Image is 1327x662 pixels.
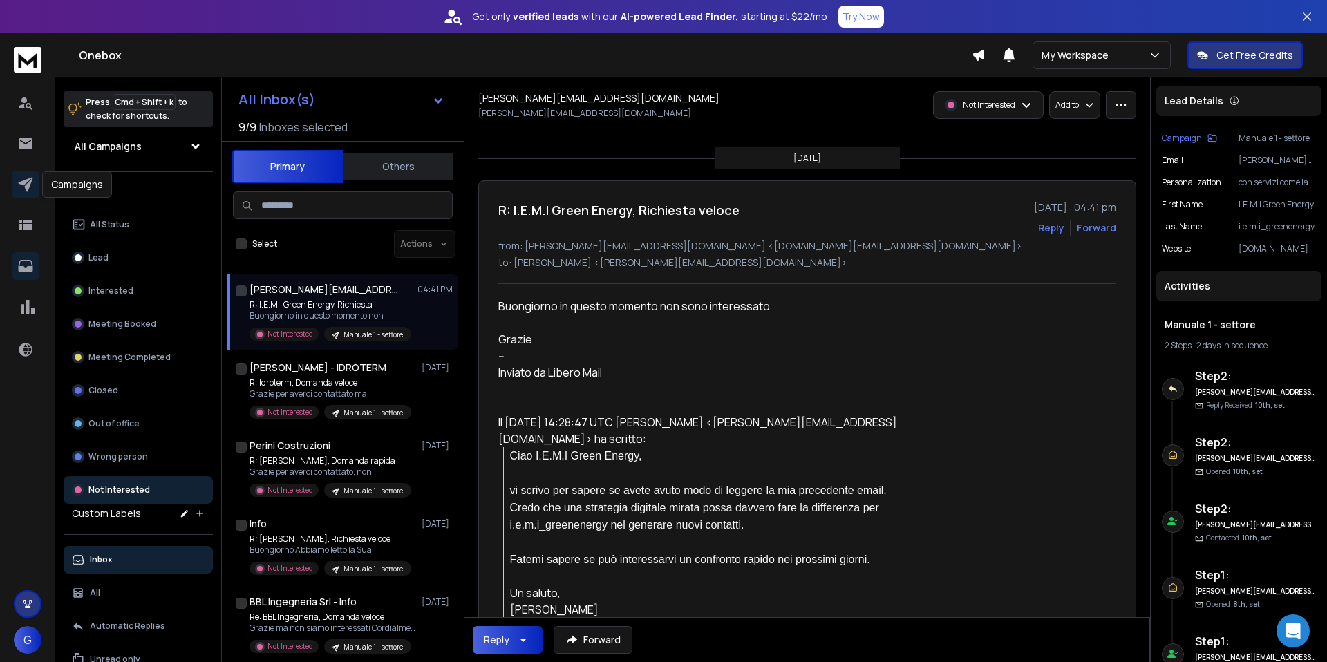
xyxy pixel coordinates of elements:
button: Meeting Completed [64,343,213,371]
p: [DATE] [422,440,453,451]
p: Out of office [88,418,140,429]
button: Inbox [64,546,213,574]
h1: [PERSON_NAME][EMAIL_ADDRESS][DOMAIN_NAME] [478,91,719,105]
p: Lead [88,252,109,263]
h1: Manuale 1 - settore [1165,318,1313,332]
p: con servizi come la posta elettronica certificata e la fatturazione elettronica, la tua azienda p... [1239,177,1316,188]
p: to: [PERSON_NAME] <[PERSON_NAME][EMAIL_ADDRESS][DOMAIN_NAME]> [498,256,1116,269]
p: [DATE] [422,518,453,529]
button: Automatic Replies [64,612,213,640]
h6: Step 2 : [1195,500,1316,517]
div: Forward [1077,221,1116,235]
h6: Step 1 : [1195,633,1316,650]
h1: Info [250,517,267,531]
span: 8th, set [1233,599,1260,609]
p: Not Interested [267,329,313,339]
p: Automatic Replies [90,621,165,632]
p: Inbox [90,554,113,565]
span: Credo che una strategia digitale mirata possa davvero fare la differenza per i.e.m.i_greenenergy ... [510,502,883,531]
p: R: [PERSON_NAME], Domanda rapida [250,455,411,466]
p: Personalization [1162,177,1221,188]
p: Last Name [1162,221,1202,232]
p: Buongiorno in questo momento non [250,310,411,321]
p: R: [PERSON_NAME], Richiesta veloce [250,533,411,545]
h1: BBL Ingegneria Srl - Info [250,595,357,609]
p: Contacted [1206,533,1272,543]
span: 10th, set [1233,466,1263,476]
div: Activities [1156,271,1321,301]
p: [DATE] : 04:41 pm [1034,200,1116,214]
button: Not Interested [64,476,213,504]
p: Try Now [843,10,880,23]
button: Forward [554,626,632,654]
p: R: Idroterm, Domanda veloce [250,377,411,388]
span: 2 Steps [1165,339,1192,351]
strong: verified leads [513,10,578,23]
p: Not Interested [267,641,313,652]
button: All Campaigns [64,133,213,160]
p: Lead Details [1165,94,1223,108]
button: All [64,579,213,607]
p: Not Interested [963,100,1015,111]
p: Not Interested [267,407,313,417]
span: 10th, set [1255,400,1285,410]
button: Reply [473,626,543,654]
button: Reply [1038,221,1064,235]
p: I.E.M.I Green Energy [1239,199,1316,210]
p: [DOMAIN_NAME] [1239,243,1316,254]
p: Press to check for shortcuts. [86,95,187,123]
button: Lead [64,244,213,272]
div: Un saluto, [PERSON_NAME] [510,585,902,618]
p: Manuale 1 - settore [343,330,403,340]
span: Fatemi sapere se può interessarvi un confronto rapido nei prossimi giorni. [510,554,870,565]
p: Opened [1206,599,1260,609]
p: Opened [1206,466,1263,477]
div: Open Intercom Messenger [1277,614,1310,647]
p: My Workspace [1042,48,1114,62]
h6: [PERSON_NAME][EMAIL_ADDRESS][DOMAIN_NAME] [1195,520,1316,530]
p: Not Interested [267,563,313,574]
button: All Status [64,211,213,238]
p: All [90,587,100,598]
span: 9 / 9 [238,119,256,135]
button: Others [343,151,453,182]
h1: Perini Costruzioni [250,439,330,453]
p: Meeting Completed [88,352,171,363]
h3: Filters [64,183,213,202]
button: All Inbox(s) [227,86,455,113]
span: Ciao I.E.M.I Green Energy, [510,450,642,462]
div: Campaigns [42,171,112,198]
h6: Step 2 : [1195,434,1316,451]
div: Reply [484,633,509,647]
span: 2 days in sequence [1196,339,1268,351]
p: All Status [90,219,129,230]
p: Meeting Booked [88,319,156,330]
p: 04:41 PM [417,284,453,295]
p: Closed [88,385,118,396]
div: | [1165,340,1313,351]
button: Wrong person [64,443,213,471]
p: Manuale 1 - settore [1239,133,1316,144]
p: Not Interested [88,484,150,495]
p: Manuale 1 - settore [343,642,403,652]
button: Get Free Credits [1187,41,1303,69]
button: G [14,626,41,654]
p: Grazie per averci contattato ma [250,388,411,399]
p: website [1162,243,1191,254]
p: Manuale 1 - settore [343,486,403,496]
p: [DATE] [422,596,453,607]
p: Wrong person [88,451,148,462]
p: Not Interested [267,485,313,495]
h1: R: I.E.M.I Green Energy, Richiesta veloce [498,200,740,220]
span: 10th, set [1242,533,1272,542]
p: Email [1162,155,1183,166]
h1: [PERSON_NAME][EMAIL_ADDRESS][DOMAIN_NAME] [250,283,402,296]
button: Try Now [838,6,884,28]
button: Campaign [1162,133,1217,144]
img: logo [14,47,41,73]
p: [PERSON_NAME][EMAIL_ADDRESS][DOMAIN_NAME] [478,108,691,119]
h3: Custom Labels [72,507,141,520]
p: from: [PERSON_NAME][EMAIL_ADDRESS][DOMAIN_NAME] <[DOMAIN_NAME][EMAIL_ADDRESS][DOMAIN_NAME]> [498,239,1116,253]
p: [DATE] [422,362,453,373]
